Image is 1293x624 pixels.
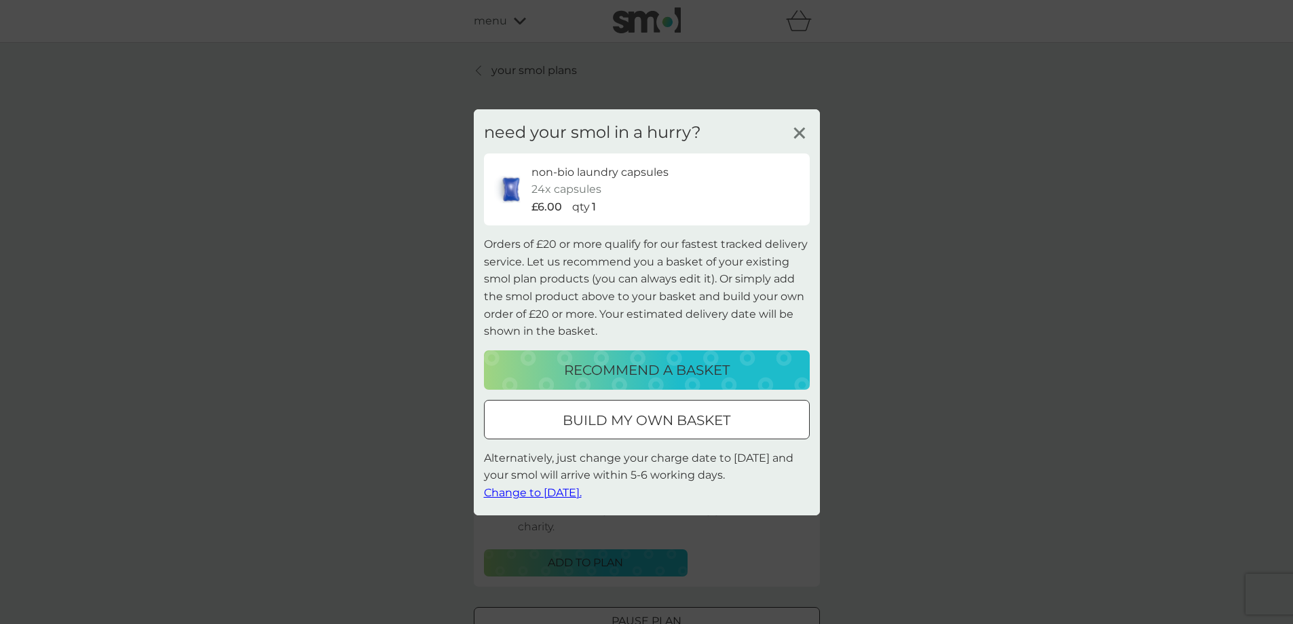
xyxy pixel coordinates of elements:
[563,409,730,431] p: build my own basket
[531,181,601,198] p: 24x capsules
[592,198,596,216] p: 1
[531,198,562,216] p: £6.00
[572,198,590,216] p: qty
[484,400,810,439] button: build my own basket
[484,484,582,502] button: Change to [DATE].
[484,449,810,502] p: Alternatively, just change your charge date to [DATE] and your smol will arrive within 5-6 workin...
[484,350,810,390] button: recommend a basket
[484,236,810,340] p: Orders of £20 or more qualify for our fastest tracked delivery service. Let us recommend you a ba...
[484,122,701,142] h3: need your smol in a hurry?
[484,486,582,499] span: Change to [DATE].
[564,359,730,381] p: recommend a basket
[531,163,669,181] p: non-bio laundry capsules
